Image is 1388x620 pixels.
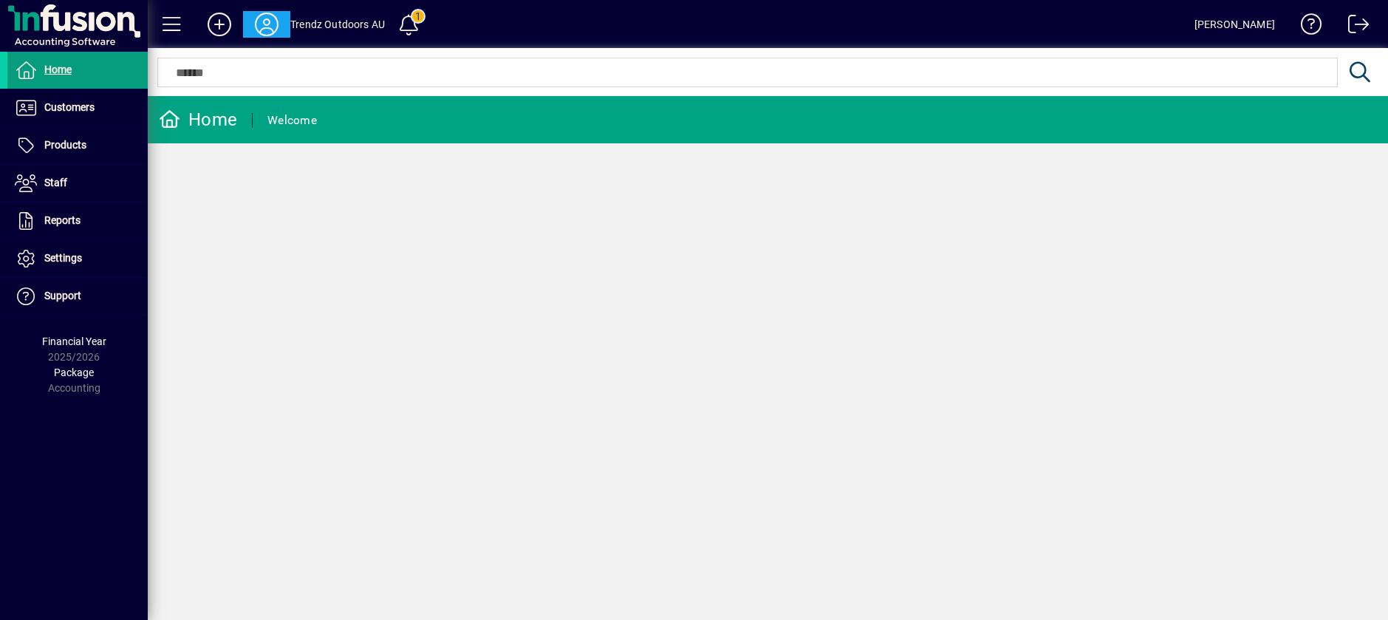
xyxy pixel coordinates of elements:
[290,13,385,36] div: Trendz Outdoors AU
[42,335,106,347] span: Financial Year
[44,139,86,151] span: Products
[7,240,148,277] a: Settings
[44,290,81,302] span: Support
[44,252,82,264] span: Settings
[44,214,81,226] span: Reports
[7,202,148,239] a: Reports
[44,177,67,188] span: Staff
[159,108,237,132] div: Home
[243,11,290,38] button: Profile
[7,89,148,126] a: Customers
[44,64,72,75] span: Home
[1194,13,1275,36] div: [PERSON_NAME]
[54,367,94,378] span: Package
[7,165,148,202] a: Staff
[44,101,95,113] span: Customers
[7,278,148,315] a: Support
[1290,3,1322,51] a: Knowledge Base
[1337,3,1370,51] a: Logout
[7,127,148,164] a: Products
[196,11,243,38] button: Add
